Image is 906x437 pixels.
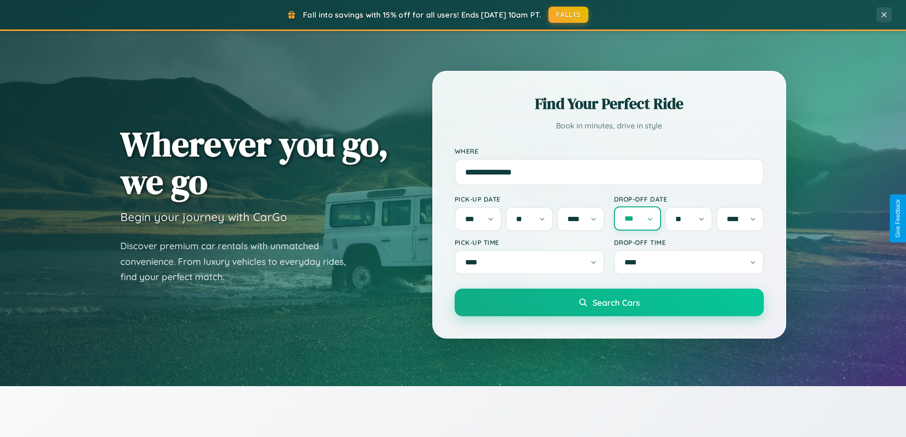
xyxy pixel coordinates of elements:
h3: Begin your journey with CarGo [120,210,287,224]
p: Book in minutes, drive in style [455,119,764,133]
span: Fall into savings with 15% off for all users! Ends [DATE] 10am PT. [303,10,541,19]
label: Drop-off Date [614,195,764,203]
label: Drop-off Time [614,238,764,246]
button: Search Cars [455,289,764,316]
label: Where [455,147,764,155]
span: Search Cars [593,297,640,308]
h2: Find Your Perfect Ride [455,93,764,114]
label: Pick-up Time [455,238,604,246]
h1: Wherever you go, we go [120,125,389,200]
label: Pick-up Date [455,195,604,203]
button: FALL15 [548,7,588,23]
p: Discover premium car rentals with unmatched convenience. From luxury vehicles to everyday rides, ... [120,238,358,285]
div: Give Feedback [895,199,901,238]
